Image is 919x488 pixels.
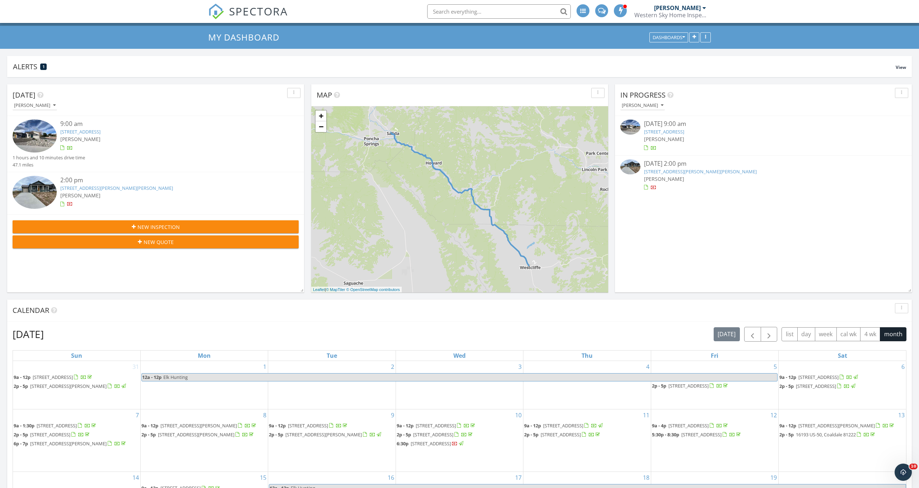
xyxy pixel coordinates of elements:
a: 9a - 12p [STREET_ADDRESS] [524,422,650,430]
span: New Inspection [137,223,180,231]
span: 9a - 12p [269,422,286,429]
span: Elk Hunting [163,374,188,380]
img: 9530741%2Fcover_photos%2FkHbtht8DCJnexkphzo4I%2Fsmall.jpg [13,119,57,152]
td: Go to September 2, 2025 [268,361,396,409]
span: [STREET_ADDRESS] [668,383,709,389]
button: [DATE] [714,327,740,341]
a: 2p - 5p [STREET_ADDRESS][PERSON_NAME] [14,382,140,391]
div: [DATE] 9:00 am [644,119,882,128]
a: 9a - 4p [STREET_ADDRESS] [652,422,778,430]
span: 2p - 5p [14,431,28,438]
span: [STREET_ADDRESS] [33,374,73,380]
a: 9a - 12p [STREET_ADDRESS][PERSON_NAME] [141,422,267,430]
td: Go to September 10, 2025 [396,409,523,472]
span: 2p - 5p [269,431,283,438]
span: View [896,64,906,70]
a: Zoom in [316,111,326,121]
a: 9:00 am [STREET_ADDRESS] [PERSON_NAME] 1 hours and 10 minutes drive time 47.1 miles [13,119,299,168]
a: Go to September 19, 2025 [769,472,778,483]
a: 9a - 12p [STREET_ADDRESS] [779,374,859,380]
span: 2p - 5p [779,431,794,438]
a: 2p - 5p [STREET_ADDRESS] [14,431,140,439]
span: [STREET_ADDRESS][PERSON_NAME] [30,440,107,447]
span: 2p - 5p [141,431,156,438]
a: 2p - 5p 16193 US-50, Coaldale 81222 [779,431,876,438]
span: [STREET_ADDRESS][PERSON_NAME] [158,431,234,438]
td: Go to September 3, 2025 [396,361,523,409]
span: 9a - 12p [779,374,796,380]
input: Search everything... [427,4,571,19]
div: [PERSON_NAME] [622,103,663,108]
span: 6:30p [397,440,409,447]
a: 9a - 12p [STREET_ADDRESS] [14,374,93,380]
a: Go to September 9, 2025 [389,409,396,421]
a: 9a - 4p [STREET_ADDRESS] [652,422,729,429]
a: 2p - 5p [STREET_ADDRESS] [652,383,729,389]
a: 2p - 5p [STREET_ADDRESS][PERSON_NAME] [269,431,382,438]
a: Saturday [836,351,849,361]
div: 9:00 am [60,119,275,128]
span: 6p - 7p [14,440,28,447]
a: Go to September 12, 2025 [769,409,778,421]
a: 2p - 5p [STREET_ADDRESS][PERSON_NAME] [269,431,395,439]
span: [PERSON_NAME] [644,136,684,142]
span: 9a - 12p [141,422,158,429]
a: 9a - 1:30p [STREET_ADDRESS] [14,422,97,429]
i: 1 [393,127,399,133]
a: 9a - 12p [STREET_ADDRESS] [779,373,905,382]
a: 6p - 7p [STREET_ADDRESS][PERSON_NAME] [14,440,127,447]
span: [STREET_ADDRESS] [541,431,581,438]
span: In Progress [620,90,666,100]
a: Go to September 6, 2025 [900,361,906,372]
a: Go to September 4, 2025 [645,361,651,372]
a: 9a - 12p [STREET_ADDRESS] [269,422,349,429]
a: Leaflet [313,287,325,292]
span: [DATE] [13,90,36,100]
a: Go to August 31, 2025 [131,361,140,372]
a: 5:30p - 8:30p [STREET_ADDRESS] [652,431,742,438]
span: [STREET_ADDRESS] [37,422,77,429]
button: 4 wk [860,327,880,341]
a: [STREET_ADDRESS] [60,128,101,135]
a: Friday [709,351,720,361]
span: [STREET_ADDRESS] [288,422,328,429]
a: 2p - 5p 16193 US-50, Coaldale 81222 [779,431,905,439]
span: Calendar [13,305,49,315]
a: © MapTiler [326,287,345,292]
a: 2p - 5p [STREET_ADDRESS] [397,431,474,438]
span: [PERSON_NAME] [60,192,101,199]
a: 9a - 12p [STREET_ADDRESS] [397,422,522,430]
a: Go to September 2, 2025 [389,361,396,372]
button: list [782,327,798,341]
span: 9a - 12p [779,422,796,429]
a: 6p - 7p [STREET_ADDRESS][PERSON_NAME] [14,440,140,448]
button: New Quote [13,235,299,248]
a: 2p - 5p [STREET_ADDRESS][PERSON_NAME] [141,431,255,438]
td: Go to September 9, 2025 [268,409,396,472]
span: [STREET_ADDRESS] [30,431,70,438]
a: Sunday [70,351,84,361]
a: 9a - 12p [STREET_ADDRESS] [269,422,395,430]
a: 2:00 pm [STREET_ADDRESS][PERSON_NAME][PERSON_NAME] [PERSON_NAME] [13,176,299,211]
span: 9a - 12p [524,422,541,429]
td: Go to September 7, 2025 [13,409,140,472]
span: [PERSON_NAME] [60,136,101,142]
span: New Quote [144,238,174,246]
span: [STREET_ADDRESS] [416,422,456,429]
img: 9555911%2Freports%2F7cc5029f-3172-4130-b0fd-5e0116e3dd26%2Fcover_photos%2FPn7BqrRNVDWd8mNLADxd%2F... [13,176,57,209]
span: [STREET_ADDRESS] [411,440,451,447]
a: Go to September 13, 2025 [897,409,906,421]
div: Alerts [13,62,896,71]
span: 5:30p - 8:30p [652,431,679,438]
a: 2p - 5p [STREET_ADDRESS] [779,382,905,391]
span: [PERSON_NAME] [644,175,684,182]
a: 2p - 5p [STREET_ADDRESS] [779,383,857,389]
span: SPECTORA [229,4,288,19]
a: 2p - 5p [STREET_ADDRESS] [524,431,650,439]
span: [STREET_ADDRESS][PERSON_NAME] [160,422,237,429]
a: Go to September 1, 2025 [262,361,268,372]
span: 9a - 1:30p [14,422,34,429]
a: Go to September 10, 2025 [514,409,523,421]
td: Go to September 13, 2025 [779,409,906,472]
a: 6:30p [STREET_ADDRESS] [397,440,465,447]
